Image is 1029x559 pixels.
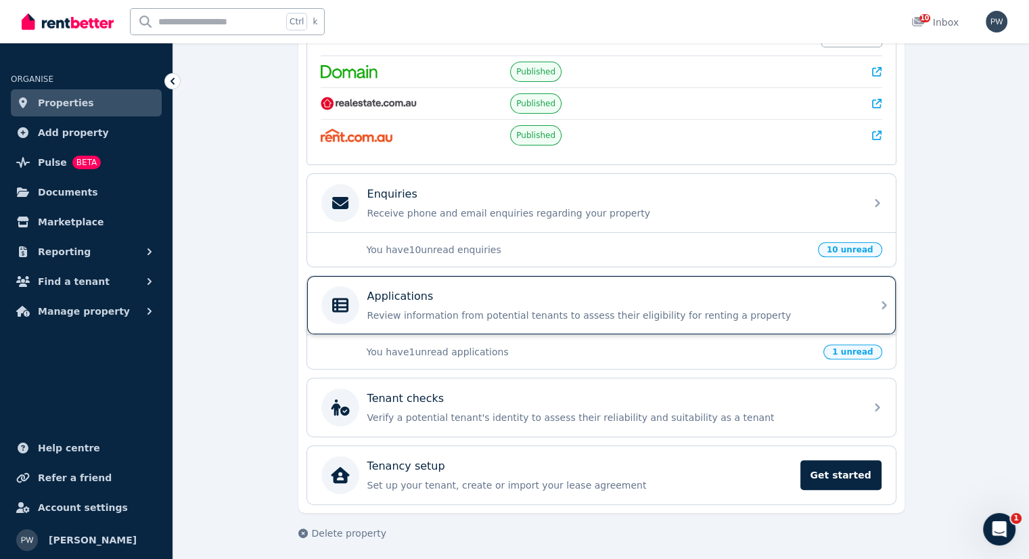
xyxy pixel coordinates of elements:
[11,179,162,206] a: Documents
[16,529,38,551] img: Paul Williams
[321,65,378,79] img: Domain.com.au
[11,464,162,491] a: Refer a friend
[38,499,128,516] span: Account settings
[49,532,137,548] span: [PERSON_NAME]
[307,378,896,437] a: Tenant checksVerify a potential tenant's identity to assess their reliability and suitability as ...
[72,156,101,169] span: BETA
[38,303,130,319] span: Manage property
[983,513,1015,545] iframe: Intercom live chat
[800,460,882,490] span: Get started
[11,238,162,265] button: Reporting
[38,184,98,200] span: Documents
[11,74,53,84] span: ORGANISE
[38,440,100,456] span: Help centre
[22,12,114,32] img: RentBetter
[11,119,162,146] a: Add property
[38,470,112,486] span: Refer a friend
[38,273,110,290] span: Find a tenant
[286,13,307,30] span: Ctrl
[321,97,417,110] img: RealEstate.com.au
[1011,513,1022,524] span: 1
[367,288,434,305] p: Applications
[11,208,162,236] a: Marketplace
[823,344,882,359] span: 1 unread
[11,298,162,325] button: Manage property
[367,309,857,322] p: Review information from potential tenants to assess their eligibility for renting a property
[38,214,104,230] span: Marketplace
[367,206,857,220] p: Receive phone and email enquiries regarding your property
[986,11,1007,32] img: Paul Williams
[11,89,162,116] a: Properties
[367,411,857,424] p: Verify a potential tenant's identity to assess their reliability and suitability as a tenant
[919,14,930,22] span: 10
[516,66,555,77] span: Published
[307,276,896,334] a: ApplicationsReview information from potential tenants to assess their eligibility for renting a p...
[367,345,816,359] p: You have 1 unread applications
[367,478,792,492] p: Set up your tenant, create or import your lease agreement
[307,446,896,504] a: Tenancy setupSet up your tenant, create or import your lease agreementGet started
[367,458,445,474] p: Tenancy setup
[911,16,959,29] div: Inbox
[11,268,162,295] button: Find a tenant
[818,242,882,257] span: 10 unread
[367,186,417,202] p: Enquiries
[38,95,94,111] span: Properties
[313,16,317,27] span: k
[38,244,91,260] span: Reporting
[516,130,555,141] span: Published
[516,98,555,109] span: Published
[367,243,810,256] p: You have 10 unread enquiries
[321,129,393,142] img: Rent.com.au
[367,390,444,407] p: Tenant checks
[298,527,386,540] button: Delete property
[11,494,162,521] a: Account settings
[11,149,162,176] a: PulseBETA
[307,174,896,232] a: EnquiriesReceive phone and email enquiries regarding your property
[38,154,67,171] span: Pulse
[11,434,162,462] a: Help centre
[312,527,386,540] span: Delete property
[38,125,109,141] span: Add property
